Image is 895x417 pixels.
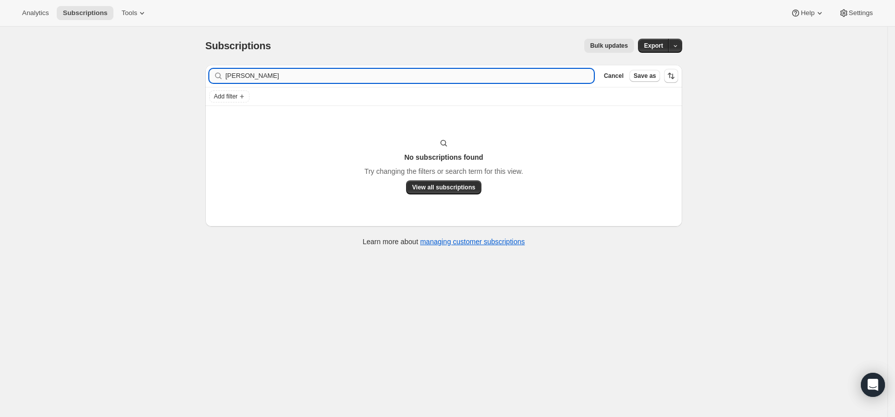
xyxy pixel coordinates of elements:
button: Bulk updates [584,39,634,53]
input: Filter subscribers [225,69,594,83]
span: Bulk updates [590,42,628,50]
button: Help [785,6,830,20]
button: View all subscriptions [406,180,481,194]
button: Cancel [600,70,627,82]
button: Subscriptions [57,6,113,20]
span: Settings [849,9,873,17]
span: Save as [633,72,656,80]
span: Help [801,9,814,17]
button: Export [638,39,669,53]
span: Subscriptions [63,9,107,17]
span: View all subscriptions [412,183,475,191]
div: Open Intercom Messenger [861,373,885,397]
p: Try changing the filters or search term for this view. [364,166,523,176]
button: Add filter [209,90,249,102]
span: Subscriptions [205,40,271,51]
button: Settings [833,6,879,20]
span: Analytics [22,9,49,17]
button: Tools [115,6,153,20]
h3: No subscriptions found [404,152,483,162]
span: Add filter [214,92,237,100]
a: managing customer subscriptions [420,238,525,246]
p: Learn more about [363,237,525,247]
button: Sort the results [664,69,678,83]
span: Export [644,42,663,50]
button: Save as [629,70,660,82]
span: Tools [121,9,137,17]
span: Cancel [604,72,623,80]
button: Analytics [16,6,55,20]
